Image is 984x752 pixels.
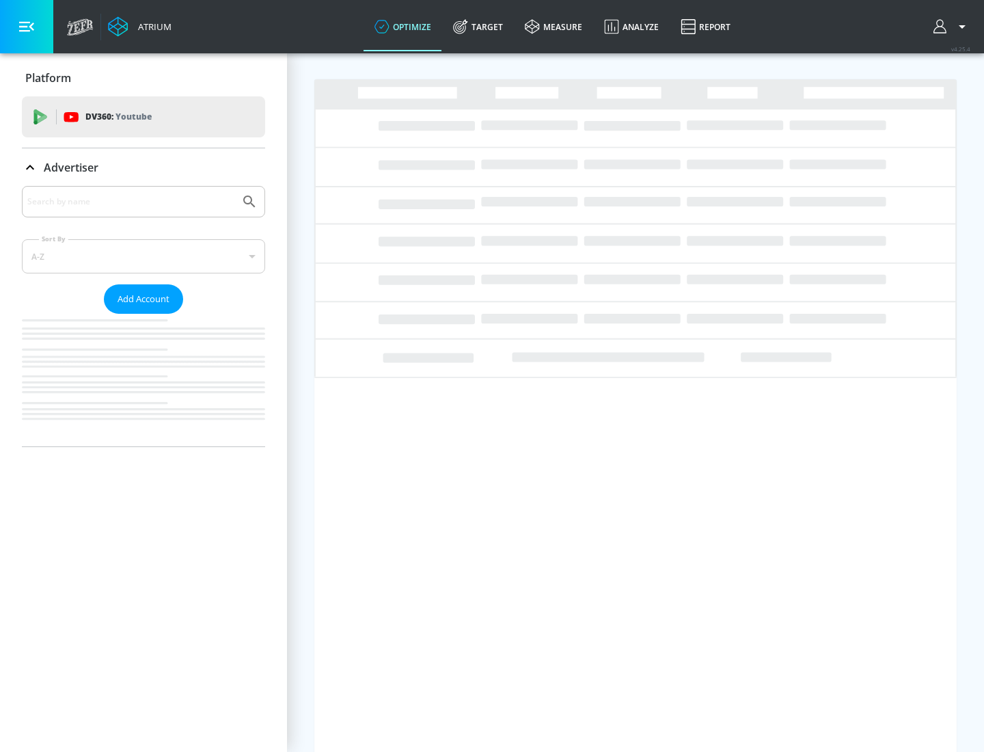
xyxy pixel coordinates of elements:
div: DV360: Youtube [22,96,265,137]
label: Sort By [39,234,68,243]
p: Platform [25,70,71,85]
a: optimize [364,2,442,51]
a: measure [514,2,593,51]
span: v 4.25.4 [951,45,970,53]
nav: list of Advertiser [22,314,265,446]
input: Search by name [27,193,234,211]
a: Report [670,2,741,51]
p: Youtube [115,109,152,124]
a: Analyze [593,2,670,51]
a: Atrium [108,16,172,37]
div: Advertiser [22,186,265,446]
p: DV360: [85,109,152,124]
a: Target [442,2,514,51]
div: Atrium [133,21,172,33]
span: Add Account [118,291,169,307]
div: Advertiser [22,148,265,187]
div: Platform [22,59,265,97]
p: Advertiser [44,160,98,175]
div: A-Z [22,239,265,273]
button: Add Account [104,284,183,314]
